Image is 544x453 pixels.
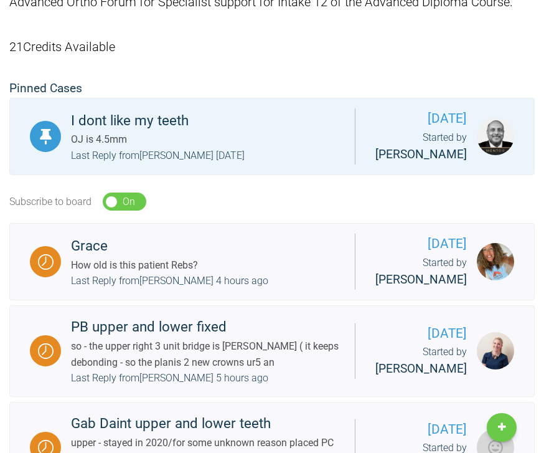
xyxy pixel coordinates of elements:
h2: Pinned Cases [9,79,535,98]
span: [PERSON_NAME] [375,147,467,161]
a: PinnedI dont like my teethOJ is 4.5mmLast Reply from[PERSON_NAME] [DATE][DATE]Started by [PERSON_... [9,98,535,175]
div: On [123,194,135,210]
a: WaitingGraceHow old is this patient Rebs?Last Reply from[PERSON_NAME] 4 hours ago[DATE]Started by... [9,223,535,300]
span: [PERSON_NAME] [375,272,467,287]
div: How old is this patient Rebs? [71,257,198,274]
img: Waiting [38,254,54,270]
div: OJ is 4.5mm [71,131,189,148]
span: [PERSON_NAME] [375,361,467,376]
img: Olivia Nixon [477,332,514,370]
div: so - the upper right 3 unit bridge is [PERSON_NAME] ( it keeps debonding - so the planis 2 new cr... [71,338,345,370]
span: [DATE] [375,419,467,440]
span: [DATE] [375,234,467,254]
div: I dont like my teeth [71,110,189,132]
div: Started by [375,255,467,290]
a: WaitingPB upper and lower fixedso - the upper right 3 unit bridge is [PERSON_NAME] ( it keeps deb... [9,305,535,397]
a: New Case [487,413,517,442]
div: Last Reply from [PERSON_NAME] 4 hours ago [71,273,268,289]
div: Subscribe to board [9,194,91,210]
div: Grace [71,235,198,257]
img: Rebecca Lynne Williams [477,243,514,280]
div: Last Reply from [PERSON_NAME] 5 hours ago [71,370,268,386]
img: Waiting [38,343,54,359]
div: Gab Daint upper and lower teeth [71,412,345,435]
div: Started by [375,130,467,165]
img: Utpalendu Bose [477,118,514,155]
span: [DATE] [375,108,467,129]
div: Started by [375,344,467,379]
div: PB upper and lower fixed [71,316,345,338]
span: [DATE] [375,323,467,344]
div: Last Reply from [PERSON_NAME] [DATE] [71,148,245,164]
img: Pinned [38,129,54,145]
div: 21 Credits Available [9,24,535,69]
